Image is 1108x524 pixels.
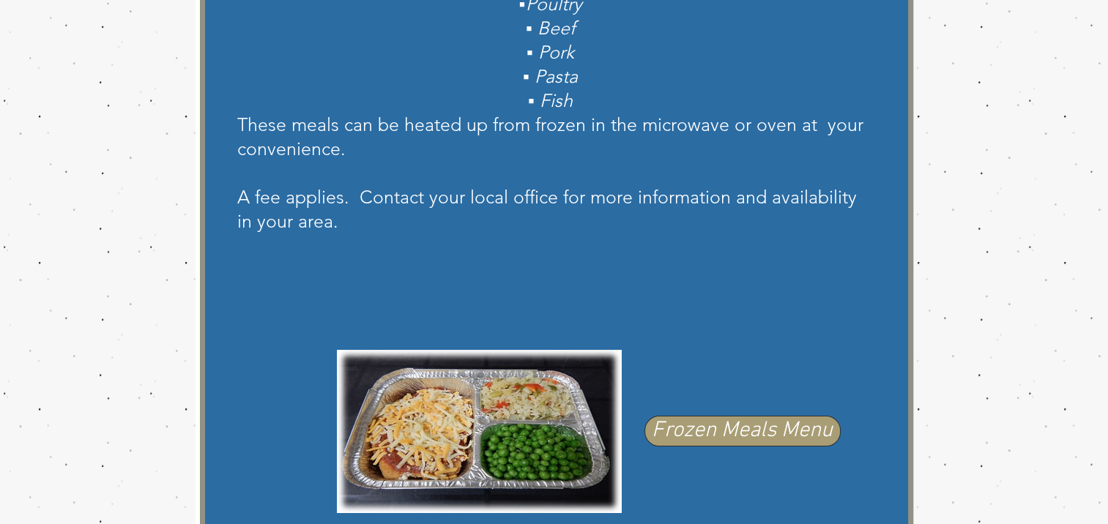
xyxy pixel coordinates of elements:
span: ▪ Fish [528,89,573,111]
span: ▪ Beef [526,17,575,39]
span: ▪ Pasta [523,65,578,87]
span: A fee applies. Contact your local office for more information and availability in your area. [237,186,857,232]
a: Frozen Meals Menu [644,416,841,446]
span: Frozen Meals Menu [652,416,833,446]
img: Chicken Parm FRZ Dinner.jpg [337,350,622,513]
span: These meals can be heated up from frozen in the microwave or oven at your convenience. [237,113,863,160]
span: ▪ Pork [527,41,574,63]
